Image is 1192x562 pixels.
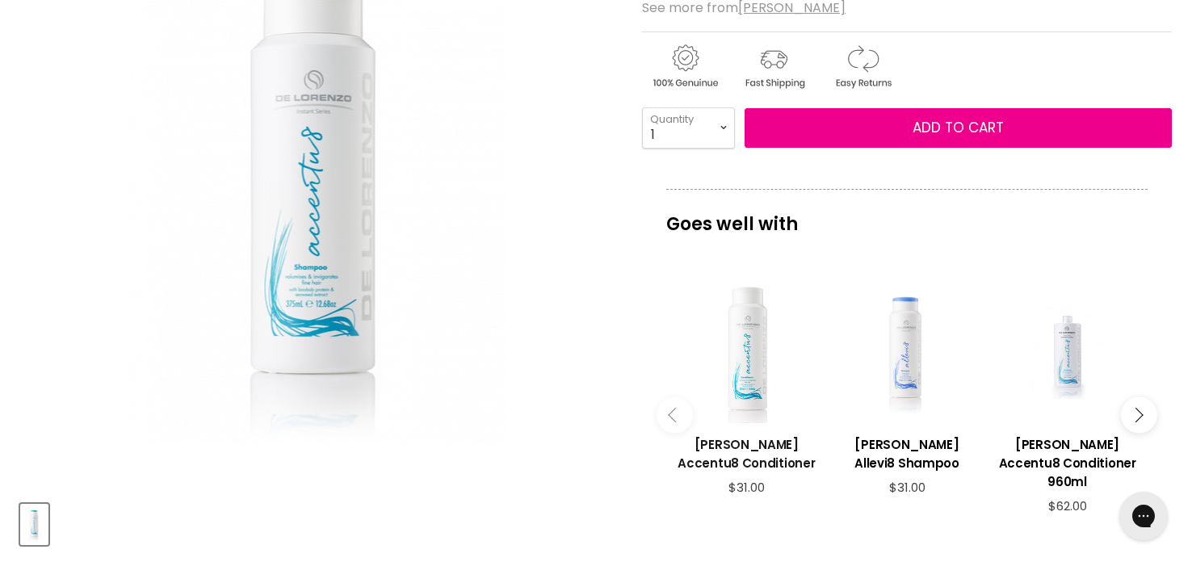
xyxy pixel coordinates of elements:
iframe: Gorgias live chat messenger [1111,486,1176,546]
h3: [PERSON_NAME] Accentu8 Conditioner [674,435,819,472]
h3: [PERSON_NAME] Allevi8 Shampoo [835,435,980,472]
div: Product thumbnails [18,499,615,545]
img: shipping.gif [731,42,816,91]
button: Add to cart [745,108,1172,149]
img: returns.gif [820,42,905,91]
span: $31.00 [889,479,925,496]
select: Quantity [642,107,735,148]
span: $62.00 [1048,497,1087,514]
img: genuine.gif [642,42,728,91]
img: De Lorenzo Instant Accentu8 Shampoo [22,505,47,543]
span: Add to cart [913,118,1004,137]
a: View product:De Lorenzo Accentu8 Conditioner 960ml [995,423,1140,499]
p: Goes well with [666,189,1148,242]
h3: [PERSON_NAME] Accentu8 Conditioner 960ml [995,435,1140,491]
button: De Lorenzo Instant Accentu8 Shampoo [20,504,48,545]
span: $31.00 [728,479,765,496]
a: View product:De Lorenzo Allevi8 Shampoo [835,423,980,480]
a: View product:De Lorenzo Accentu8 Conditioner [674,423,819,480]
